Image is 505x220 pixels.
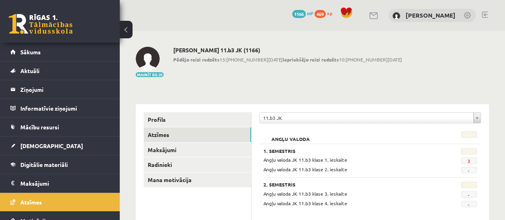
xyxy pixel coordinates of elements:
[315,10,336,16] a: 469 xp
[20,48,41,55] span: Sākums
[263,157,347,163] span: Angļu valoda JK 11.b3 klase 1. ieskaite
[144,127,251,142] a: Atzīmes
[20,142,83,149] span: [DEMOGRAPHIC_DATA]
[20,123,59,131] span: Mācību resursi
[263,131,318,139] h2: Angļu valoda
[263,182,440,187] h3: 2. Semestris
[392,12,400,20] img: Lera Panteviča
[173,56,220,63] b: Pēdējo reizi redzēts
[173,56,402,63] span: 15:[PHONE_NUMBER][DATE] 10:[PHONE_NUMBER][DATE]
[20,67,40,74] span: Aktuāli
[292,10,306,18] span: 1166
[173,47,402,54] h2: [PERSON_NAME] 11.b3 JK (1166)
[10,118,110,136] a: Mācību resursi
[20,161,68,168] span: Digitālie materiāli
[10,80,110,99] a: Ziņojumi
[10,61,110,80] a: Aktuāli
[461,191,477,198] span: -
[263,113,470,123] span: 11.b3 JK
[315,10,326,18] span: 469
[327,10,332,16] span: xp
[461,167,477,173] span: -
[10,193,110,211] a: Atzīmes
[461,201,477,207] span: -
[283,56,339,63] b: Iepriekšējo reizi redzēts
[260,113,481,123] a: 11.b3 JK
[307,10,313,16] span: mP
[144,143,251,157] a: Maksājumi
[10,174,110,192] a: Maksājumi
[20,174,110,192] legend: Maksājumi
[136,47,160,71] img: Lera Panteviča
[263,200,347,206] span: Angļu valoda JK 11.b3 klase 4. ieskaite
[292,10,313,16] a: 1166 mP
[263,190,347,197] span: Angļu valoda JK 11.b3 klase 3. ieskaite
[144,157,251,172] a: Radinieki
[20,80,110,99] legend: Ziņojumi
[10,43,110,61] a: Sākums
[20,99,110,117] legend: Informatīvie ziņojumi
[10,155,110,174] a: Digitālie materiāli
[136,72,164,77] button: Mainīt bildi
[144,172,251,187] a: Mana motivācija
[263,148,440,154] h3: 1. Semestris
[467,158,470,164] a: 3
[20,198,42,206] span: Atzīmes
[10,99,110,117] a: Informatīvie ziņojumi
[10,137,110,155] a: [DEMOGRAPHIC_DATA]
[263,166,347,172] span: Angļu valoda JK 11.b3 klase 2. ieskaite
[9,14,73,34] a: Rīgas 1. Tālmācības vidusskola
[144,112,251,127] a: Profils
[406,11,455,19] a: [PERSON_NAME]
